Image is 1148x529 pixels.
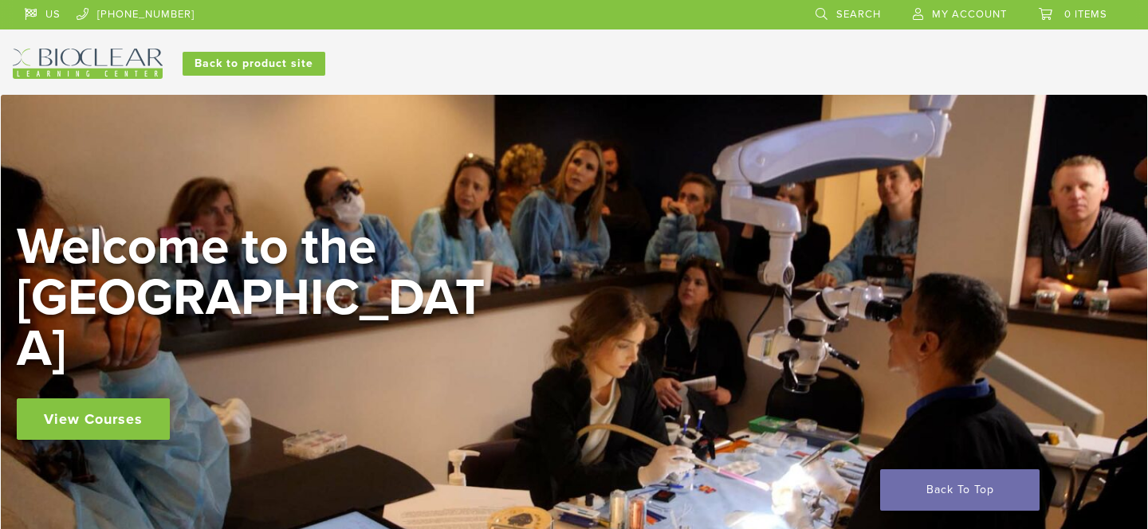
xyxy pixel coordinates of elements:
span: My Account [932,8,1007,21]
a: View Courses [17,398,170,440]
span: 0 items [1064,8,1107,21]
a: Back To Top [880,469,1040,511]
span: Search [836,8,881,21]
img: Bioclear [13,49,163,79]
h2: Welcome to the [GEOGRAPHIC_DATA] [17,221,495,374]
a: Back to product site [183,52,325,76]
